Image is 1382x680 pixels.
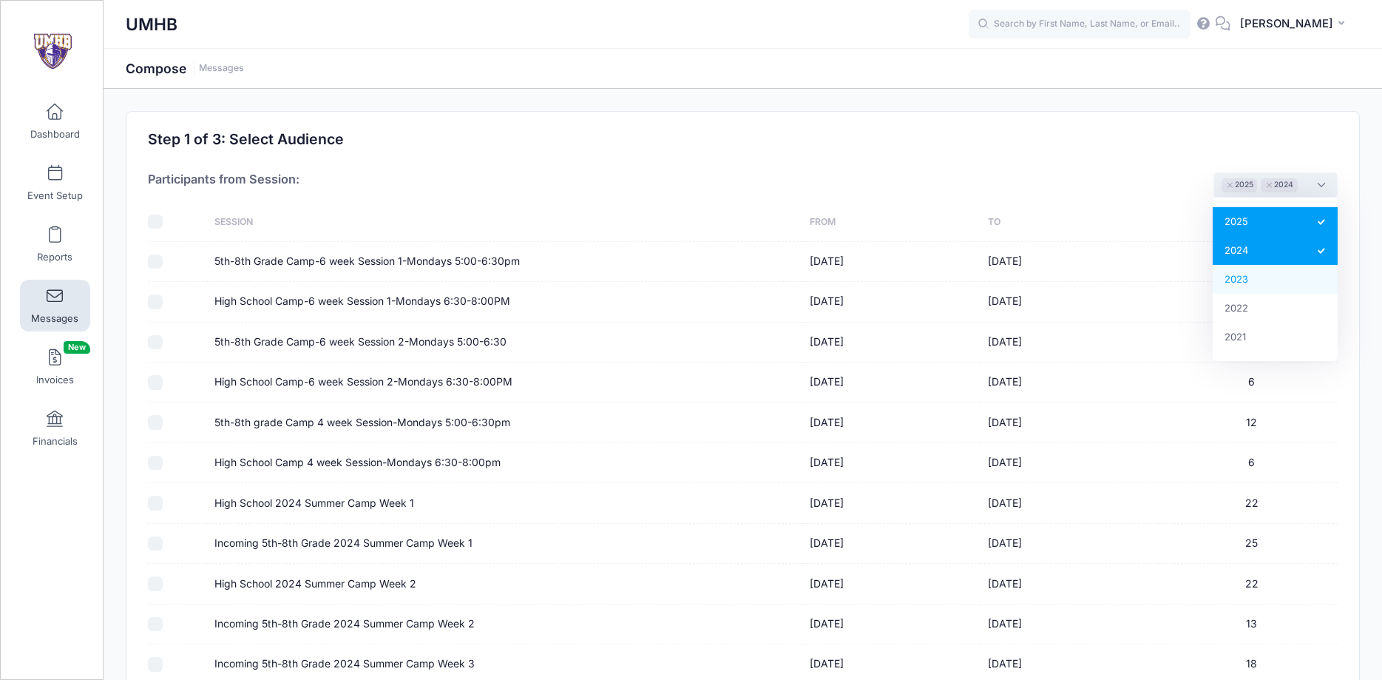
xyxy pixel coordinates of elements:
[1240,16,1333,32] span: [PERSON_NAME]
[1225,183,1234,188] button: Remove item
[214,254,520,269] label: 5th-8th Grade Camp-6 week Session 1-Mondays 5:00-6:30pm
[214,455,501,471] label: High School Camp 4 week Session-Mondays 6:30-8:00pm
[27,189,83,202] span: Event Setup
[980,363,1159,403] td: [DATE]
[148,131,344,148] h2: Step 1 of 3: Select Audience
[214,656,475,672] label: Incoming 5th-8th Grade 2024 Summer Camp Week 3
[1159,282,1337,322] td: 9
[1274,179,1293,191] span: 2024
[214,334,507,350] label: 5th-8th Grade Camp-6 week Session 2-Mondays 5:00-6:30
[802,524,980,564] td: [DATE]
[199,63,244,74] a: Messages
[1159,524,1337,564] td: 25
[25,23,81,78] img: UMHB
[126,61,244,76] h1: Compose
[1159,483,1337,523] td: 22
[802,323,980,363] td: [DATE]
[980,403,1159,442] td: [DATE]
[36,374,74,386] span: Invoices
[1261,178,1297,192] li: 2024
[20,280,90,331] a: Messages
[802,564,980,604] td: [DATE]
[802,605,980,644] td: [DATE]
[126,7,177,41] h1: UMHB
[1159,605,1337,644] td: 13
[802,203,980,242] th: From
[1222,178,1257,192] li: 2025
[214,576,416,592] label: High School 2024 Summer Camp Week 2
[802,363,980,403] td: [DATE]
[20,341,90,393] a: InvoicesNew
[980,524,1159,564] td: [DATE]
[802,403,980,442] td: [DATE]
[37,251,72,263] span: Reports
[1,16,104,86] a: UMHB
[1159,564,1337,604] td: 22
[214,536,472,551] label: Incoming 5th-8th Grade 2024 Summer Camp Week 1
[980,483,1159,523] td: [DATE]
[214,496,414,511] label: High School 2024 Summer Camp Week 1
[980,443,1159,483] td: [DATE]
[1213,294,1338,323] li: 2022
[20,218,90,270] a: Reports
[214,374,512,390] label: High School Camp-6 week Session 2-Mondays 6:30-8:00PM
[980,564,1159,604] td: [DATE]
[148,172,299,198] h4: Participants from Session:
[1301,178,1308,192] textarea: Search
[802,483,980,523] td: [DATE]
[31,312,78,325] span: Messages
[802,282,980,322] td: [DATE]
[1264,183,1273,188] button: Remove item
[1213,207,1338,236] li: 2025
[969,10,1190,39] input: Search by First Name, Last Name, or Email...
[1230,7,1360,41] button: [PERSON_NAME]
[1159,403,1337,442] td: 12
[980,605,1159,644] td: [DATE]
[214,415,510,431] label: 5th-8th grade Camp 4 week Session-Mondays 5:00-6:30pm
[20,95,90,147] a: Dashboard
[1235,179,1253,191] span: 2025
[214,616,475,632] label: Incoming 5th-8th Grade 2024 Summer Camp Week 2
[1159,363,1337,403] td: 6
[1213,323,1338,351] li: 2021
[980,282,1159,322] td: [DATE]
[1159,323,1337,363] td: 18
[20,157,90,209] a: Event Setup
[980,242,1159,282] td: [DATE]
[20,403,90,454] a: Financials
[980,323,1159,363] td: [DATE]
[980,203,1159,242] th: To
[214,294,510,309] label: High School Camp-6 week Session 1-Mondays 6:30-8:00PM
[1159,443,1337,483] td: 6
[1159,242,1337,282] td: 13
[208,203,802,242] th: Session
[33,435,78,448] span: Financials
[1213,265,1338,294] li: 2023
[802,242,980,282] td: [DATE]
[30,128,80,141] span: Dashboard
[1213,236,1338,265] li: 2024
[802,443,980,483] td: [DATE]
[64,341,90,354] span: New
[1159,203,1337,242] th: Participants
